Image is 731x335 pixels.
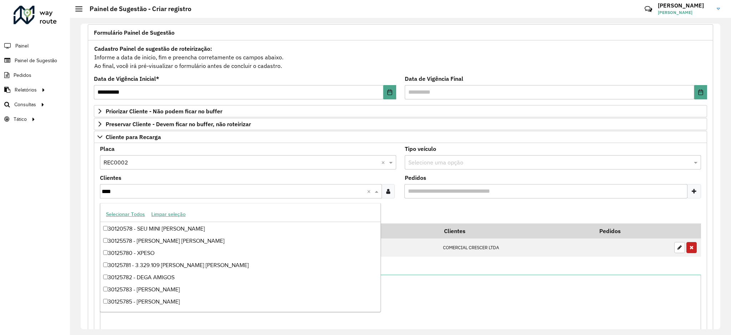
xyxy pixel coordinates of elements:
[100,284,380,296] div: 30125783 - [PERSON_NAME]
[100,144,115,153] label: Placa
[14,115,27,123] span: Tático
[94,105,707,117] a: Priorizar Cliente - Não podem ficar no buffer
[100,203,381,312] ng-dropdown-panel: Options list
[94,74,159,83] label: Data de Vigência Inicial
[381,158,387,167] span: Clear all
[94,131,707,143] a: Cliente para Recarga
[100,223,380,235] div: 30120578 - SEU MINI [PERSON_NAME]
[439,238,594,257] td: COMERCIAL CRESCER LTDA
[82,5,191,13] h2: Painel de Sugestão - Criar registro
[405,173,426,182] label: Pedidos
[367,187,373,196] span: Clear all
[694,85,707,99] button: Choose Date
[106,134,161,140] span: Cliente para Recarga
[15,86,37,94] span: Relatórios
[94,45,212,52] strong: Cadastro Painel de sugestão de roteirização:
[148,209,189,220] button: Limpar seleção
[641,1,656,17] a: Contato Rápido
[94,118,707,130] a: Preservar Cliente - Devem ficar no buffer, não roteirizar
[94,30,175,35] span: Formulário Painel de Sugestão
[100,271,380,284] div: 30125782 - DEGA AMIGOS
[100,235,380,247] div: 30125578 - [PERSON_NAME] [PERSON_NAME]
[100,296,380,308] div: 30125785 - [PERSON_NAME]
[658,2,711,9] h3: [PERSON_NAME]
[103,209,148,220] button: Selecionar Todos
[405,144,436,153] label: Tipo veículo
[106,121,251,127] span: Preservar Cliente - Devem ficar no buffer, não roteirizar
[405,74,463,83] label: Data de Vigência Final
[14,72,31,79] span: Pedidos
[383,85,396,99] button: Choose Date
[100,173,121,182] label: Clientes
[100,259,380,271] div: 30125781 - 3.329.109 [PERSON_NAME] [PERSON_NAME]
[94,44,707,70] div: Informe a data de inicio, fim e preencha corretamente os campos abaixo. Ao final, você irá pré-vi...
[14,101,36,108] span: Consultas
[439,223,594,238] th: Clientes
[594,223,670,238] th: Pedidos
[15,42,29,50] span: Painel
[658,9,711,16] span: [PERSON_NAME]
[106,108,222,114] span: Priorizar Cliente - Não podem ficar no buffer
[100,247,380,259] div: 30125780 - XPESO
[15,57,57,64] span: Painel de Sugestão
